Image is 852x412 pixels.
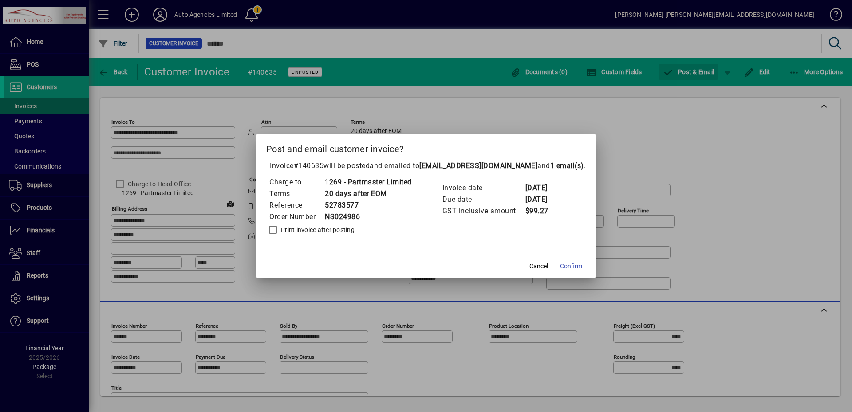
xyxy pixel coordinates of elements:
b: [EMAIL_ADDRESS][DOMAIN_NAME] [419,161,537,170]
td: 20 days after EOM [324,188,412,200]
td: 52783577 [324,200,412,211]
td: $99.27 [525,205,560,217]
h2: Post and email customer invoice? [256,134,596,160]
span: and emailed to [370,161,584,170]
td: Terms [269,188,324,200]
b: 1 email(s) [550,161,584,170]
td: GST inclusive amount [442,205,525,217]
td: Reference [269,200,324,211]
span: Cancel [529,262,548,271]
p: Invoice will be posted . [266,161,586,171]
button: Confirm [556,258,586,274]
button: Cancel [525,258,553,274]
span: Confirm [560,262,582,271]
span: #140635 [294,161,324,170]
td: [DATE] [525,182,560,194]
td: Invoice date [442,182,525,194]
td: NS024986 [324,211,412,223]
td: 1269 - Partmaster Limited [324,177,412,188]
label: Print invoice after posting [279,225,355,234]
td: Order Number [269,211,324,223]
td: Charge to [269,177,324,188]
td: [DATE] [525,194,560,205]
span: and [537,161,584,170]
td: Due date [442,194,525,205]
